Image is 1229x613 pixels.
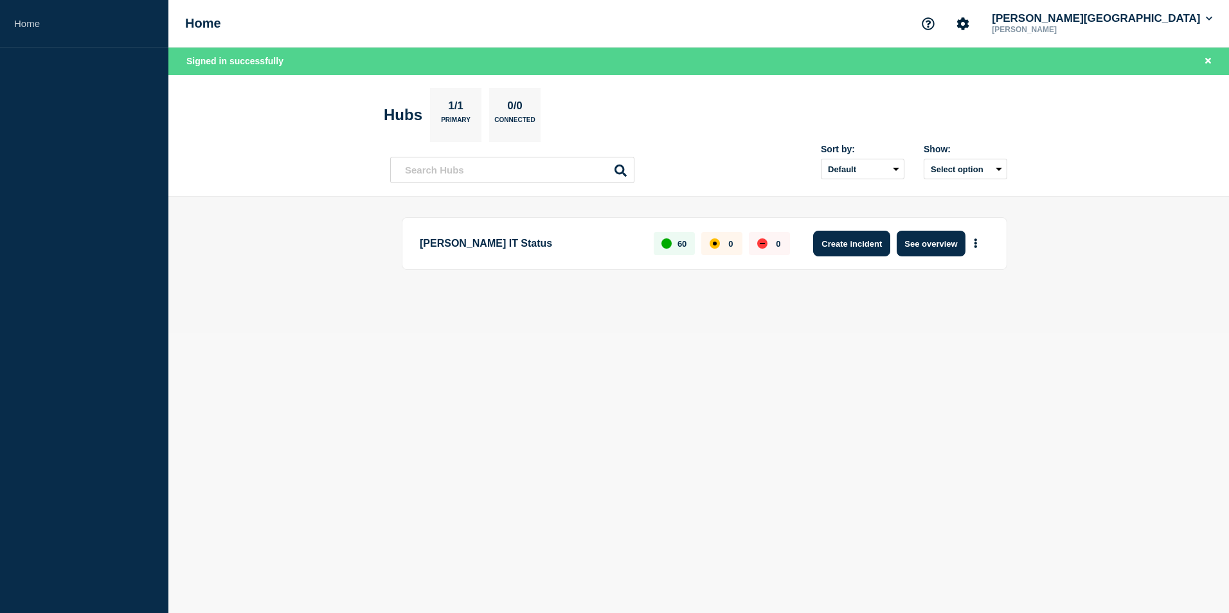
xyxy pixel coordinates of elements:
[441,116,471,130] p: Primary
[186,56,283,66] span: Signed in successfully
[420,231,639,256] p: [PERSON_NAME] IT Status
[1200,54,1216,69] button: Close banner
[821,159,904,179] select: Sort by
[949,10,976,37] button: Account settings
[821,144,904,154] div: Sort by:
[915,10,942,37] button: Support
[897,231,965,256] button: See overview
[989,25,1123,34] p: [PERSON_NAME]
[989,12,1215,25] button: [PERSON_NAME][GEOGRAPHIC_DATA]
[776,239,780,249] p: 0
[924,159,1007,179] button: Select option
[757,238,767,249] div: down
[390,157,634,183] input: Search Hubs
[494,116,535,130] p: Connected
[185,16,221,31] h1: Home
[444,100,469,116] p: 1/1
[728,239,733,249] p: 0
[967,232,984,256] button: More actions
[710,238,720,249] div: affected
[677,239,686,249] p: 60
[661,238,672,249] div: up
[384,106,422,124] h2: Hubs
[924,144,1007,154] div: Show:
[503,100,528,116] p: 0/0
[813,231,890,256] button: Create incident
